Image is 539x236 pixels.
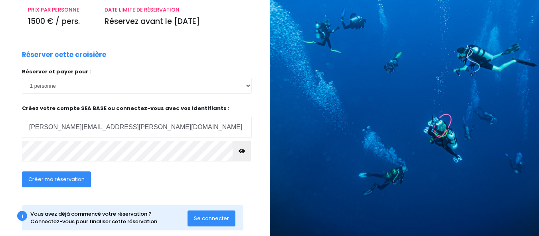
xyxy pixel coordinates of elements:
[188,210,235,226] button: Se connecter
[28,6,93,14] p: PRIX PAR PERSONNE
[17,211,27,221] div: i
[188,214,235,221] a: Se connecter
[22,117,252,138] input: Adresse email
[22,171,91,187] button: Créer ma réservation
[28,16,93,28] p: 1500 € / pers.
[22,68,252,76] p: Réserver et payer pour :
[194,214,229,222] span: Se connecter
[22,50,106,60] p: Réserver cette croisière
[22,104,252,138] p: Créez votre compte SEA BASE ou connectez-vous avec vos identifiants :
[28,175,85,183] span: Créer ma réservation
[105,16,246,28] p: Réservez avant le [DATE]
[105,6,246,14] p: DATE LIMITE DE RÉSERVATION
[30,210,188,226] div: Vous avez déjà commencé votre réservation ? Connectez-vous pour finaliser cette réservation.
